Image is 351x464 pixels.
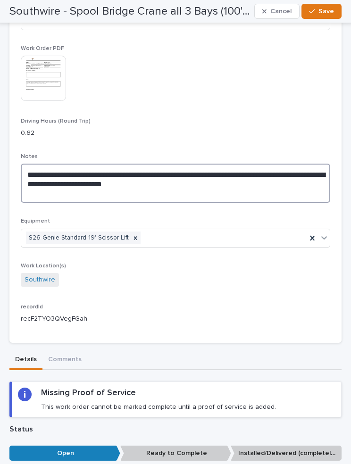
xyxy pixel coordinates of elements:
span: Driving Hours (Round Trip) [21,118,91,124]
p: Ready to Complete [120,446,231,461]
button: Details [9,350,42,370]
button: Cancel [254,4,300,19]
span: Cancel [270,7,292,16]
h2: Southwire - Spool Bridge Crane all 3 Bays (100' Long) [9,5,251,18]
p: Installed/Delivered (completely done) [231,446,342,461]
p: Open [9,446,120,461]
div: S26 Genie Standard 19' Scissor Lift [26,232,130,244]
span: Equipment [21,218,50,224]
span: Notes [21,154,38,159]
p: recF2TYO3QVegFGah [21,314,330,324]
h2: Missing Proof of Service [41,388,136,399]
p: Status [9,425,342,434]
p: This work order cannot be marked complete until a proof of service is added. [41,403,276,411]
button: Comments [42,350,87,370]
span: Save [318,7,334,16]
button: Save [301,4,342,19]
p: 0.62 [21,128,330,138]
a: Southwire [25,275,55,285]
span: Work Location(s) [21,263,66,269]
span: recordId [21,304,43,310]
span: Work Order PDF [21,46,64,51]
